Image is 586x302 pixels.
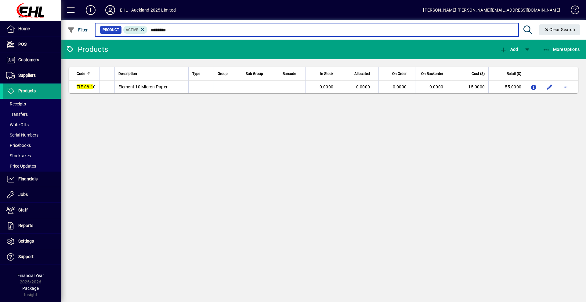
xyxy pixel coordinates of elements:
span: Jobs [18,192,28,197]
a: Customers [3,52,61,68]
span: Serial Numbers [6,133,38,137]
mat-chip: Activation Status: Active [123,26,148,34]
a: Suppliers [3,68,61,83]
span: Price Updates [6,164,36,169]
span: On Order [392,70,407,77]
span: Clear Search [544,27,575,32]
span: Transfers [6,112,28,117]
a: Transfers [3,109,61,119]
span: Financials [18,176,38,181]
div: On Backorder [419,70,449,77]
span: Description [118,70,137,77]
span: Products [18,88,36,93]
span: 0.0000 [393,84,407,89]
div: On Order [382,70,412,77]
a: Knowledge Base [566,1,578,21]
span: 0.0000 [429,84,443,89]
td: 15.0000 [452,81,488,93]
span: Code [77,70,85,77]
a: POS [3,37,61,52]
span: POS [18,42,27,47]
span: Support [18,254,34,259]
span: Type [192,70,200,77]
span: Reports [18,223,33,228]
span: Financial Year [17,273,44,278]
div: Barcode [283,70,302,77]
span: Customers [18,57,39,62]
span: Package [22,286,39,291]
a: Receipts [3,99,61,109]
span: 0.0000 [320,84,334,89]
button: Clear [539,24,580,35]
button: More options [561,82,570,92]
span: Filter [67,27,88,32]
div: EHL - Auckland 2025 Limited [120,5,176,15]
button: Filter [66,24,89,35]
a: Jobs [3,187,61,202]
a: Write Offs [3,119,61,130]
div: Allocated [346,70,375,77]
span: Receipts [6,101,26,106]
span: Cost ($) [472,70,485,77]
div: [PERSON_NAME] [PERSON_NAME][EMAIL_ADDRESS][DOMAIN_NAME] [423,5,560,15]
a: Settings [3,234,61,249]
td: 55.0000 [488,81,525,93]
span: Add [500,47,518,52]
span: Element 10 Micron Paper [118,84,168,89]
span: Barcode [283,70,296,77]
button: Profile [100,5,120,16]
div: Products [66,44,108,54]
span: Home [18,26,30,31]
a: Financials [3,172,61,187]
span: Sub Group [246,70,263,77]
span: Product [103,27,119,33]
span: Staff [18,208,28,212]
span: Allocated [354,70,370,77]
span: Stocktakes [6,153,31,158]
button: More Options [541,44,581,55]
a: Home [3,21,61,37]
span: 0.0000 [356,84,370,89]
div: Description [118,70,185,77]
span: Active [126,28,138,32]
a: Support [3,249,61,265]
div: Code [77,70,96,77]
button: Add [81,5,100,16]
div: Group [218,70,238,77]
button: Add [498,44,519,55]
span: 0 [77,84,96,89]
span: Write Offs [6,122,29,127]
div: Type [192,70,210,77]
span: Group [218,70,228,77]
a: Staff [3,203,61,218]
a: Price Updates [3,161,61,171]
a: Reports [3,218,61,233]
div: In Stock [309,70,339,77]
a: Stocktakes [3,151,61,161]
span: On Backorder [421,70,443,77]
span: More Options [543,47,580,52]
span: Settings [18,239,34,243]
span: Suppliers [18,73,36,78]
span: Retail ($) [507,70,521,77]
div: Sub Group [246,70,275,77]
a: Pricebooks [3,140,61,151]
button: Edit [545,82,555,92]
span: In Stock [320,70,333,77]
span: Pricebooks [6,143,31,148]
em: TIE-08-1 [77,84,93,89]
a: Serial Numbers [3,130,61,140]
